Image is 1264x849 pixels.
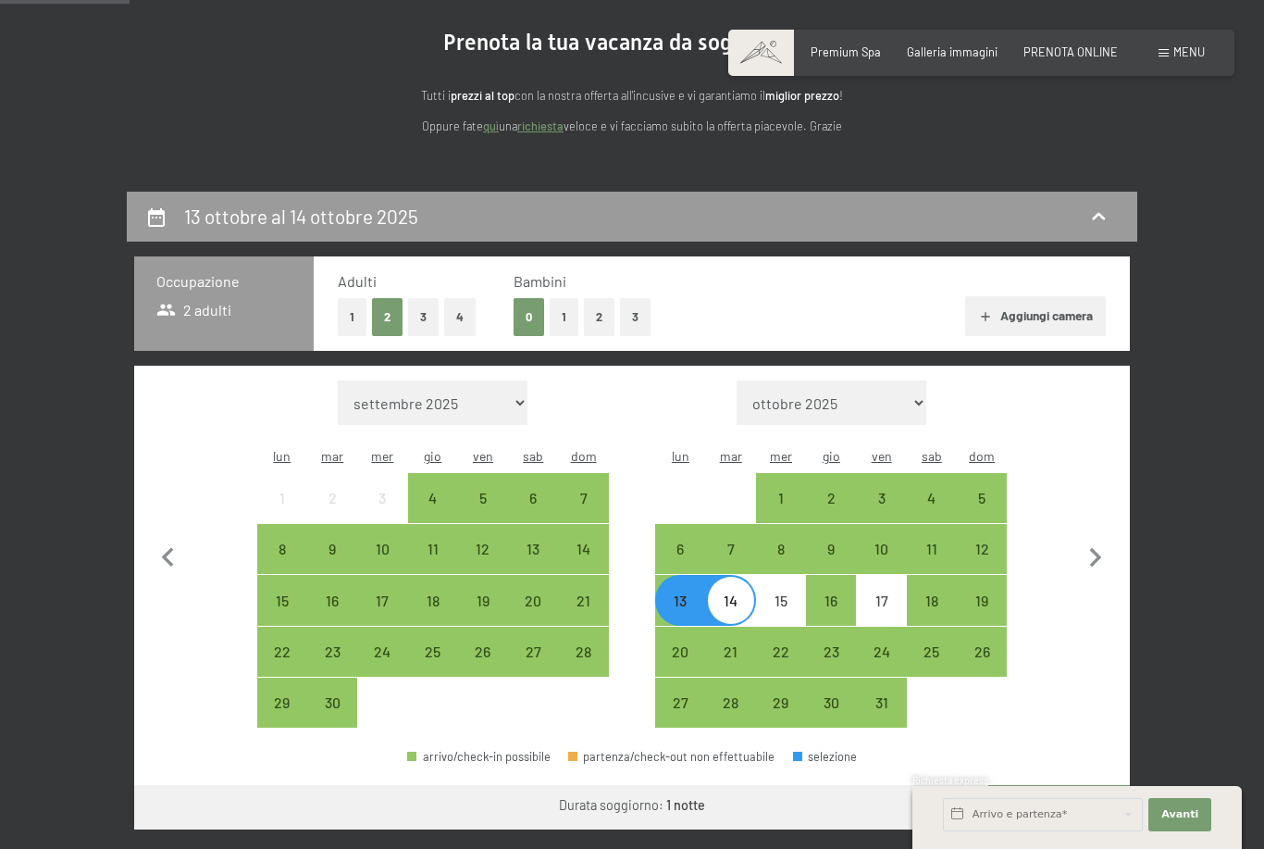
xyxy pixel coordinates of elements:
[408,627,458,677] div: arrivo/check-in possibile
[756,627,806,677] div: arrivo/check-in possibile
[811,44,881,59] span: Premium Spa
[259,695,305,742] div: 29
[909,593,955,640] div: 18
[708,695,754,742] div: 28
[309,542,355,588] div: 9
[858,542,904,588] div: 10
[408,524,458,574] div: Thu Sep 11 2025
[806,473,856,523] div: arrivo/check-in possibile
[672,448,689,464] abbr: lunedì
[758,644,804,691] div: 22
[510,542,556,588] div: 13
[907,575,957,625] div: arrivo/check-in possibile
[655,524,705,574] div: Mon Oct 06 2025
[309,491,355,537] div: 2
[410,644,456,691] div: 25
[407,751,551,763] div: arrivo/check-in possibile
[408,473,458,523] div: arrivo/check-in possibile
[257,524,307,574] div: arrivo/check-in possibile
[558,575,608,625] div: arrivo/check-in possibile
[907,575,957,625] div: Sat Oct 18 2025
[706,524,756,574] div: Tue Oct 07 2025
[706,678,756,728] div: arrivo/check-in possibile
[508,575,558,625] div: Sat Sep 20 2025
[1148,798,1211,831] button: Avanti
[257,627,307,677] div: arrivo/check-in possibile
[856,678,906,728] div: arrivo/check-in possibile
[907,473,957,523] div: Sat Oct 04 2025
[156,271,291,292] h3: Occupazione
[408,524,458,574] div: arrivo/check-in possibile
[1023,44,1118,59] span: PRENOTA ONLINE
[514,272,566,290] span: Bambini
[307,627,357,677] div: arrivo/check-in possibile
[458,627,508,677] div: arrivo/check-in possibile
[856,524,906,574] div: arrivo/check-in possibile
[806,524,856,574] div: Thu Oct 09 2025
[756,473,806,523] div: Wed Oct 01 2025
[907,524,957,574] div: Sat Oct 11 2025
[858,695,904,742] div: 31
[909,644,955,691] div: 25
[408,298,439,336] button: 3
[359,542,405,588] div: 10
[508,627,558,677] div: Sat Sep 27 2025
[856,473,906,523] div: arrivo/check-in possibile
[657,593,703,640] div: 13
[655,524,705,574] div: arrivo/check-in possibile
[257,473,307,523] div: Mon Sep 01 2025
[806,627,856,677] div: arrivo/check-in possibile
[559,796,705,815] div: Durata soggiorno:
[560,644,606,691] div: 28
[558,575,608,625] div: Sun Sep 21 2025
[858,491,904,537] div: 3
[259,542,305,588] div: 8
[424,448,441,464] abbr: giovedì
[149,381,188,729] button: Mese precedente
[259,491,305,537] div: 1
[872,448,892,464] abbr: venerdì
[357,524,407,574] div: Wed Sep 10 2025
[957,627,1007,677] div: arrivo/check-in possibile
[706,524,756,574] div: arrivo/check-in possibile
[858,593,904,640] div: 17
[523,448,543,464] abbr: sabato
[959,491,1005,537] div: 5
[307,575,357,625] div: arrivo/check-in possibile
[808,491,854,537] div: 2
[508,524,558,574] div: arrivo/check-in possibile
[408,627,458,677] div: Thu Sep 25 2025
[909,542,955,588] div: 11
[259,644,305,691] div: 22
[907,627,957,677] div: arrivo/check-in possibile
[655,575,705,625] div: arrivo/check-in possibile
[756,678,806,728] div: arrivo/check-in possibile
[720,448,742,464] abbr: martedì
[655,678,705,728] div: arrivo/check-in possibile
[558,524,608,574] div: Sun Sep 14 2025
[907,473,957,523] div: arrivo/check-in possibile
[273,448,291,464] abbr: lunedì
[508,524,558,574] div: Sat Sep 13 2025
[309,644,355,691] div: 23
[657,695,703,742] div: 27
[560,542,606,588] div: 14
[460,644,506,691] div: 26
[307,627,357,677] div: Tue Sep 23 2025
[307,575,357,625] div: Tue Sep 16 2025
[806,627,856,677] div: Thu Oct 23 2025
[655,575,705,625] div: Mon Oct 13 2025
[338,272,377,290] span: Adulti
[460,542,506,588] div: 12
[458,524,508,574] div: arrivo/check-in possibile
[371,448,393,464] abbr: mercoledì
[571,448,597,464] abbr: domenica
[969,448,995,464] abbr: domenica
[357,524,407,574] div: arrivo/check-in possibile
[957,473,1007,523] div: Sun Oct 05 2025
[907,44,998,59] a: Galleria immagini
[307,524,357,574] div: Tue Sep 09 2025
[309,695,355,742] div: 30
[657,644,703,691] div: 20
[657,542,703,588] div: 6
